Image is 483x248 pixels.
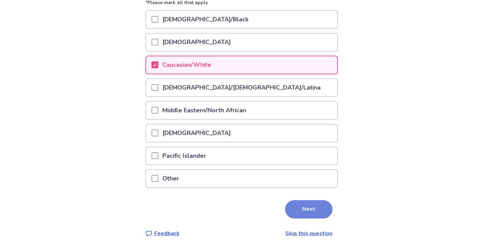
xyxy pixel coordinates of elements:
p: [DEMOGRAPHIC_DATA] [158,34,235,51]
a: Feedback [145,229,180,237]
p: [DEMOGRAPHIC_DATA]/Black [158,11,253,28]
button: Next [285,200,333,218]
p: Caucasian/White [158,56,215,74]
p: Middle Eastern/North African [158,102,250,119]
p: Feedback [154,229,180,237]
p: Other [158,170,183,187]
a: Skip this question [285,230,333,237]
p: [DEMOGRAPHIC_DATA]/[DEMOGRAPHIC_DATA]/Latina [158,79,325,96]
p: [DEMOGRAPHIC_DATA] [158,125,235,142]
p: Pacific Islander [158,147,210,165]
